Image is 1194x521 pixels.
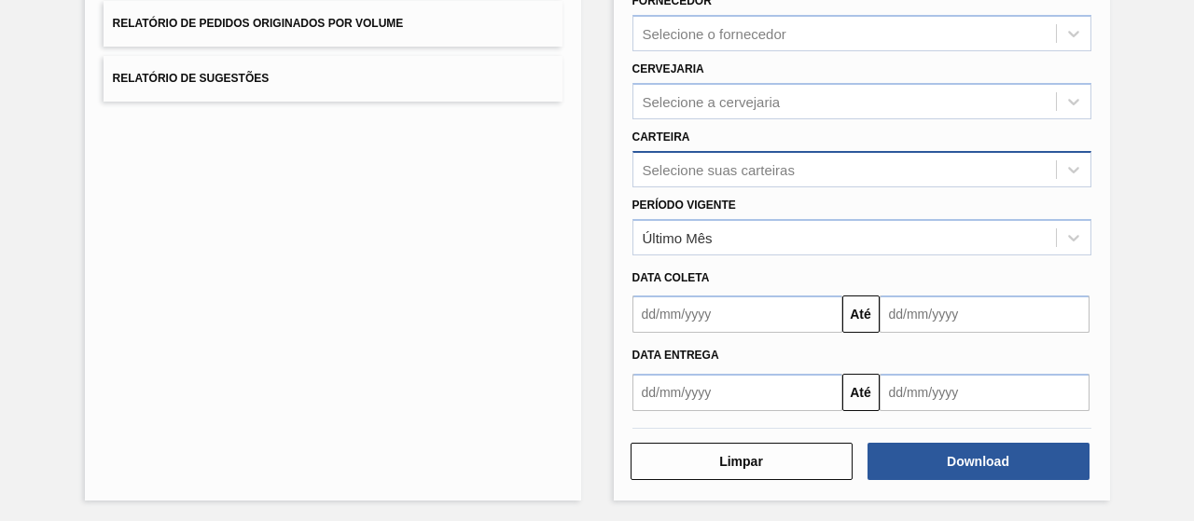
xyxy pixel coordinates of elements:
button: Relatório de Pedidos Originados por Volume [104,1,562,47]
div: Último Mês [643,229,713,245]
button: Relatório de Sugestões [104,56,562,102]
span: Relatório de Sugestões [113,72,270,85]
label: Carteira [632,130,690,144]
label: Cervejaria [632,62,704,75]
label: Período Vigente [632,199,736,212]
input: dd/mm/yyyy [632,295,842,333]
button: Até [842,374,880,411]
input: dd/mm/yyyy [632,374,842,411]
span: Data Entrega [632,349,719,362]
span: Data coleta [632,271,710,284]
div: Selecione o fornecedor [643,26,786,42]
button: Até [842,295,880,333]
input: dd/mm/yyyy [880,295,1090,333]
button: Limpar [631,443,853,480]
div: Selecione a cervejaria [643,93,781,109]
input: dd/mm/yyyy [880,374,1090,411]
button: Download [868,443,1090,480]
span: Relatório de Pedidos Originados por Volume [113,17,404,30]
div: Selecione suas carteiras [643,161,795,177]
